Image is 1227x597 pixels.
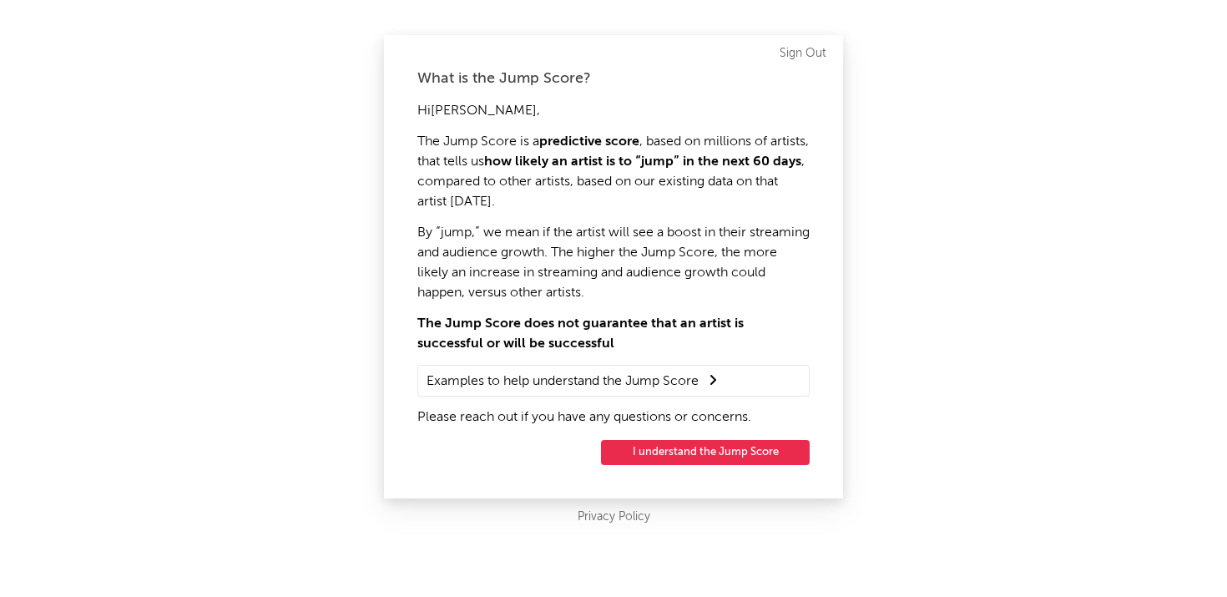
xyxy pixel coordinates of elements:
p: The Jump Score is a , based on millions of artists, that tells us , compared to other artists, ba... [417,132,810,212]
strong: how likely an artist is to “jump” in the next 60 days [484,155,801,169]
strong: The Jump Score does not guarantee that an artist is successful or will be successful [417,317,744,351]
p: Hi [PERSON_NAME] , [417,101,810,121]
summary: Examples to help understand the Jump Score [427,370,800,392]
p: By “jump,” we mean if the artist will see a boost in their streaming and audience growth. The hig... [417,223,810,303]
a: Privacy Policy [578,507,650,528]
a: Sign Out [780,43,826,63]
strong: predictive score [539,135,639,149]
p: Please reach out if you have any questions or concerns. [417,407,810,428]
button: I understand the Jump Score [601,440,810,465]
div: What is the Jump Score? [417,68,810,89]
